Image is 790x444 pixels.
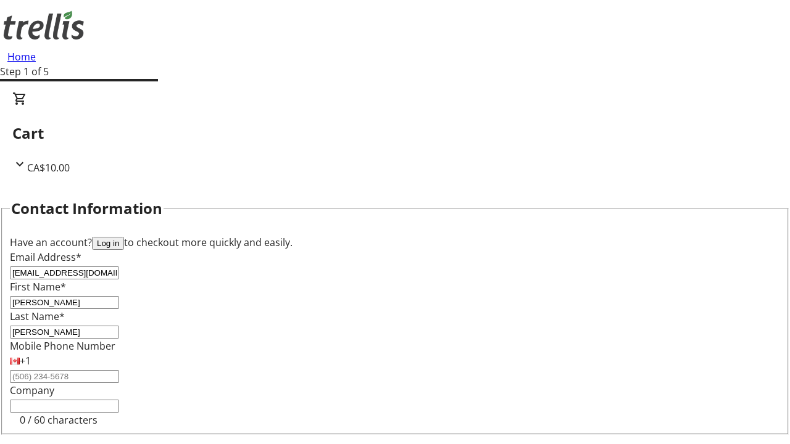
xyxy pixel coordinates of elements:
[92,237,124,250] button: Log in
[12,122,778,144] h2: Cart
[12,91,778,175] div: CartCA$10.00
[11,197,162,220] h2: Contact Information
[20,413,98,427] tr-character-limit: 0 / 60 characters
[10,280,66,294] label: First Name*
[10,339,115,353] label: Mobile Phone Number
[10,310,65,323] label: Last Name*
[27,161,70,175] span: CA$10.00
[10,370,119,383] input: (506) 234-5678
[10,250,81,264] label: Email Address*
[10,235,780,250] div: Have an account? to checkout more quickly and easily.
[10,384,54,397] label: Company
